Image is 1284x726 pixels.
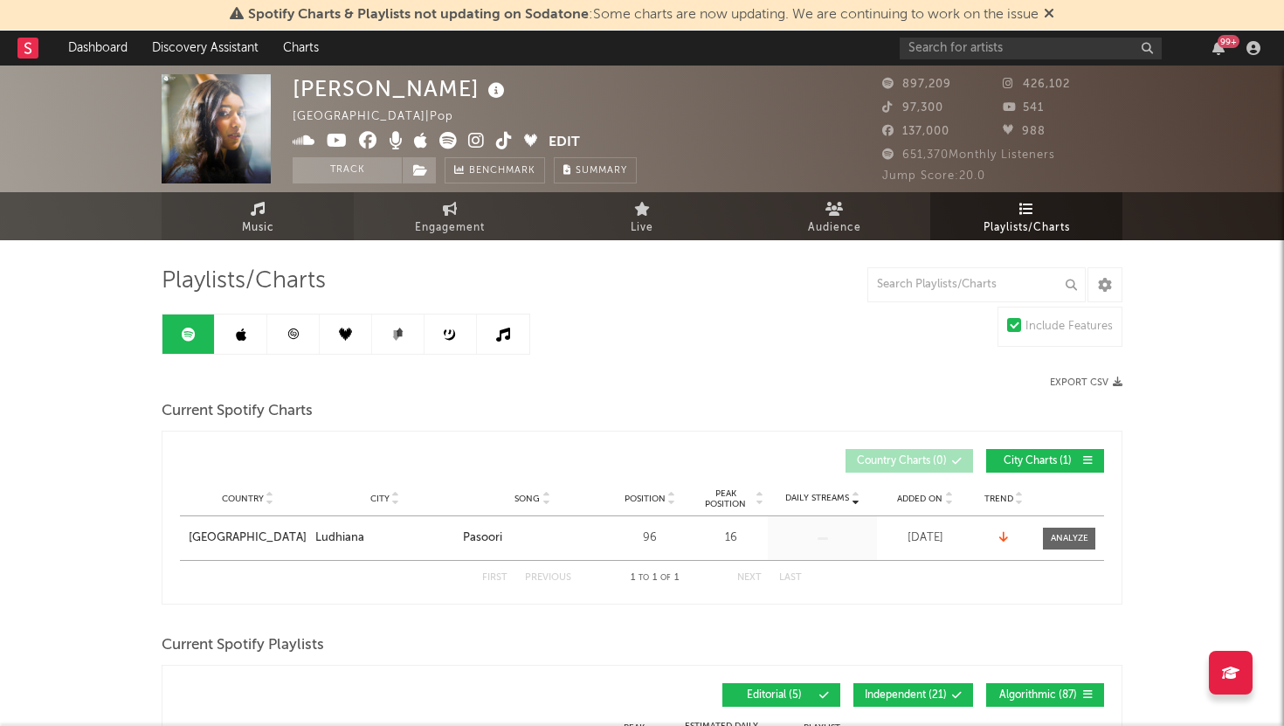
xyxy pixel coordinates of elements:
button: Editorial(5) [722,683,840,707]
span: Added On [897,494,942,504]
button: Export CSV [1050,377,1122,388]
span: Spotify Charts & Playlists not updating on Sodatone [248,8,589,22]
span: Algorithmic ( 87 ) [998,690,1078,701]
span: Current Spotify Charts [162,401,313,422]
span: Audience [808,218,861,239]
button: Country Charts(0) [846,449,973,473]
button: Algorithmic(87) [986,683,1104,707]
span: Engagement [415,218,485,239]
span: Editorial ( 5 ) [734,690,814,701]
div: Ludhiana [315,529,364,547]
span: Peak Position [698,488,753,509]
span: of [660,574,671,582]
div: Pasoori [463,529,502,547]
button: Independent(21) [853,683,973,707]
a: Live [546,192,738,240]
a: Ludhiana [315,529,454,547]
input: Search Playlists/Charts [867,267,1086,302]
span: 426,102 [1003,79,1070,90]
div: [DATE] [881,529,969,547]
span: 97,300 [882,102,943,114]
span: Dismiss [1044,8,1054,22]
span: Daily Streams [785,492,849,505]
span: Live [631,218,653,239]
span: Independent ( 21 ) [865,690,947,701]
span: Position [625,494,666,504]
span: Playlists/Charts [162,271,326,292]
a: Music [162,192,354,240]
span: 897,209 [882,79,951,90]
span: Country [222,494,264,504]
button: City Charts(1) [986,449,1104,473]
button: Summary [554,157,637,183]
button: Edit [549,132,580,154]
button: First [482,573,507,583]
a: [GEOGRAPHIC_DATA] [189,529,307,547]
a: Playlists/Charts [930,192,1122,240]
input: Search for artists [900,38,1162,59]
button: 99+ [1212,41,1225,55]
span: Trend [984,494,1013,504]
span: Song [514,494,540,504]
span: to [639,574,649,582]
div: 96 [611,529,689,547]
div: 99 + [1218,35,1239,48]
a: Engagement [354,192,546,240]
span: 541 [1003,102,1044,114]
div: 1 1 1 [606,568,702,589]
a: Pasoori [463,529,602,547]
div: [GEOGRAPHIC_DATA] | Pop [293,107,473,128]
a: Audience [738,192,930,240]
div: 16 [698,529,763,547]
span: Summary [576,166,627,176]
button: Previous [525,573,571,583]
button: Last [779,573,802,583]
span: Playlists/Charts [984,218,1070,239]
div: [PERSON_NAME] [293,74,509,103]
span: City [370,494,390,504]
span: 651,370 Monthly Listeners [882,149,1055,161]
a: Dashboard [56,31,140,66]
span: 988 [1003,126,1046,137]
span: Benchmark [469,161,535,182]
span: Jump Score: 20.0 [882,170,985,182]
div: Include Features [1025,316,1113,337]
span: City Charts ( 1 ) [998,456,1078,467]
a: Charts [271,31,331,66]
span: : Some charts are now updating. We are continuing to work on the issue [248,8,1039,22]
button: Next [737,573,762,583]
a: Benchmark [445,157,545,183]
span: 137,000 [882,126,949,137]
span: Music [242,218,274,239]
span: Current Spotify Playlists [162,635,324,656]
a: Discovery Assistant [140,31,271,66]
span: Country Charts ( 0 ) [857,456,947,467]
button: Track [293,157,402,183]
